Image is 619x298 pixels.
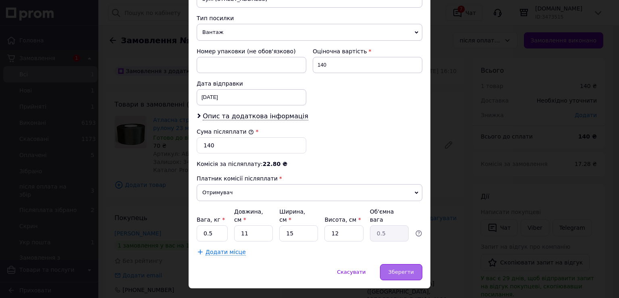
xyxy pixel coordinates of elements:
[197,184,422,201] span: Отримувач
[203,112,308,120] span: Опис та додаткова інформація
[197,216,225,223] label: Вага, кг
[324,216,361,223] label: Висота, см
[370,208,409,224] div: Об'ємна вага
[197,24,422,41] span: Вантаж
[197,15,234,21] span: Тип посилки
[263,161,287,167] span: 22.80 ₴
[197,47,306,55] div: Номер упаковки (не обов'язково)
[197,80,306,88] div: Дата відправки
[313,47,422,55] div: Оціночна вартість
[279,208,305,223] label: Ширина, см
[206,249,246,256] span: Додати місце
[388,269,414,275] span: Зберегти
[337,269,366,275] span: Скасувати
[234,208,263,223] label: Довжина, см
[197,160,422,168] div: Комісія за післяплату:
[197,128,254,135] label: Сума післяплати
[197,175,278,182] span: Платник комісії післяплати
